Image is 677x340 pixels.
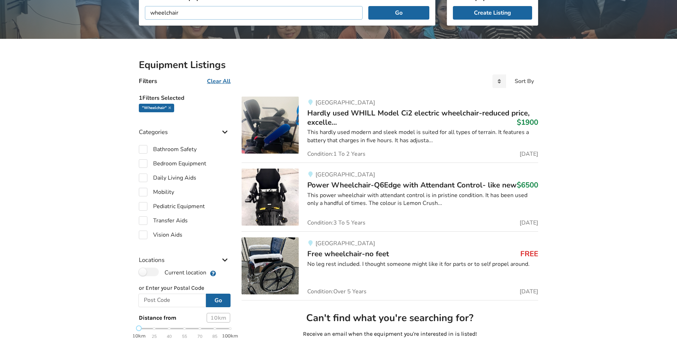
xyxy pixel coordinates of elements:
[139,314,176,321] span: Distance from
[515,78,534,84] div: Sort By
[520,249,538,258] h3: FREE
[520,220,538,226] span: [DATE]
[139,77,157,85] h4: Filters
[520,151,538,157] span: [DATE]
[206,294,231,307] button: Go
[247,330,532,338] p: Receive an email when the equipment you're interested in is listed!
[139,91,230,104] h5: 1 Filters Selected
[368,6,429,20] button: Go
[139,216,188,225] label: Transfer Aids
[307,128,538,145] div: This hardly used modern and sleek model is suited for all types of terrain. It features a battery...
[307,289,367,294] span: Condition: Over 5 Years
[242,231,538,300] a: mobility-free wheelchair-no feet[GEOGRAPHIC_DATA]Free wheelchair-no feetFREENo leg rest included....
[307,191,538,208] div: This power wheelchair with attendant control is in pristine condition. It has been used only a ha...
[242,163,538,231] a: mobility-power wheelchair-q6edge with attendant control- like new[GEOGRAPHIC_DATA]Power Wheelchai...
[139,174,196,182] label: Daily Living Aids
[139,242,230,267] div: Locations
[132,333,146,339] strong: 10km
[139,104,174,112] div: "wheelchair"
[242,237,299,294] img: mobility-free wheelchair-no feet
[139,59,538,71] h2: Equipment Listings
[138,294,206,307] input: Post Code
[453,6,532,20] a: Create Listing
[139,114,230,139] div: Categories
[139,268,206,277] label: Current location
[517,180,538,190] h3: $6500
[242,169,299,226] img: mobility-power wheelchair-q6edge with attendant control- like new
[222,333,238,339] strong: 100km
[307,151,365,157] span: Condition: 1 To 2 Years
[520,289,538,294] span: [DATE]
[307,108,530,127] span: Hardly used WHILL Model Ci2 electric wheelchair-reduced price, excelle...
[139,188,174,196] label: Mobility
[307,180,517,190] span: Power Wheelchair-Q6Edge with Attendant Control- like new
[307,260,538,268] div: No leg rest included. I thought someone might like it for parts or to self propel around.
[517,118,538,127] h3: $1900
[139,284,230,292] p: or Enter your Postal Code
[247,312,532,324] h2: Can't find what you're searching for?
[139,231,182,239] label: Vision Aids
[315,99,375,107] span: [GEOGRAPHIC_DATA]
[242,97,299,154] img: mobility-hardly used whill model ci2 electric wheelchair-reduced price, excellent value
[139,202,205,211] label: Pediatric Equipment
[139,145,197,154] label: Bathroom Safety
[307,249,389,259] span: Free wheelchair-no feet
[207,77,231,85] u: Clear All
[307,220,365,226] span: Condition: 3 To 5 Years
[145,6,363,20] input: I am looking for...
[139,159,206,168] label: Bedroom Equipment
[207,313,230,323] div: 10 km
[242,97,538,163] a: mobility-hardly used whill model ci2 electric wheelchair-reduced price, excellent value[GEOGRAPHI...
[315,239,375,247] span: [GEOGRAPHIC_DATA]
[315,171,375,179] span: [GEOGRAPHIC_DATA]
